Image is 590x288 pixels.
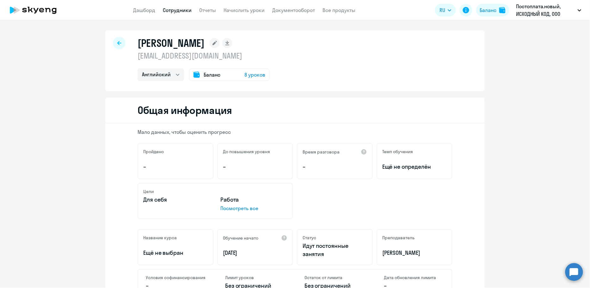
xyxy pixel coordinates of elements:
p: [DATE] [223,249,287,257]
h5: Преподаватель [382,235,415,241]
button: RU [435,4,456,16]
h5: Цели [143,189,154,194]
a: Сотрудники [163,7,192,13]
div: Баланс [480,6,497,14]
a: Дашборд [133,7,155,13]
p: [PERSON_NAME] [382,249,447,257]
h4: Остаток от лимита [304,275,365,280]
a: Документооборот [272,7,315,13]
p: [EMAIL_ADDRESS][DOMAIN_NAME] [138,51,270,61]
h2: Общая информация [138,104,232,116]
p: – [223,163,287,171]
span: 8 уроков [244,71,265,78]
h5: Статус [303,235,316,241]
h5: До повышения уровня [223,149,270,154]
span: RU [439,6,445,14]
p: Для себя [143,196,210,204]
h1: [PERSON_NAME] [138,37,205,49]
h4: Дата обновления лимита [384,275,444,280]
img: balance [499,7,506,13]
p: Ещё не выбран [143,249,208,257]
a: Отчеты [199,7,216,13]
p: – [303,163,367,171]
p: Работа [220,196,287,204]
h5: Время разговора [303,149,340,155]
p: Идут постоянные занятия [303,242,367,258]
h4: Лимит уроков [225,275,286,280]
h5: Пройдено [143,149,164,154]
span: Баланс [204,71,220,78]
button: Постоплата.новый, ИСХОДНЫЙ КОД, ООО [513,3,585,18]
span: Ещё не определён [382,163,447,171]
a: Все продукты [323,7,355,13]
h5: Название курса [143,235,177,241]
h5: Обучение начато [223,235,258,241]
button: Балансbalance [476,4,509,16]
h5: Темп обучения [382,149,413,154]
p: – [143,163,208,171]
p: Посмотреть все [220,204,287,212]
a: Начислить уроки [224,7,265,13]
h4: Условия софинансирования [146,275,206,280]
p: Мало данных, чтобы оценить прогресс [138,128,452,135]
p: Постоплата.новый, ИСХОДНЫЙ КОД, ООО [516,3,575,18]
